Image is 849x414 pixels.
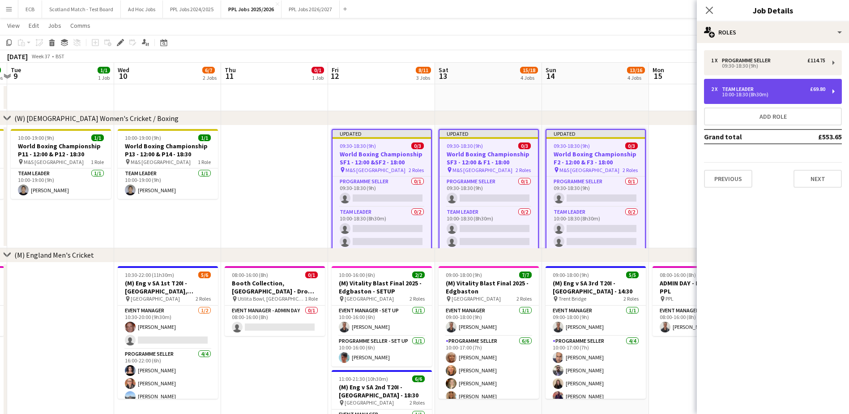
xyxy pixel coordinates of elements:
div: 08:00-16:00 (8h)1/1ADMIN DAY - RETURN VAN TO PPL PPL1 RoleEvent Manager - Admin Day1/108:00-16:00... [653,266,753,336]
div: £69.80 [810,86,825,92]
app-card-role: Programme Seller0/109:30-18:30 (9h) [333,177,431,207]
app-card-role: Event Manager - Admin Day0/108:00-16:00 (8h) [225,306,325,336]
app-card-role: Team Leader0/210:00-18:30 (8h30m) [333,207,431,250]
span: 13/16 [627,67,645,73]
span: Utilita Bowl, [GEOGRAPHIC_DATA] [238,295,305,302]
div: (W) [DEMOGRAPHIC_DATA] Women's Cricket / Boxing [14,114,179,123]
a: Comms [67,20,94,31]
span: 2 Roles [410,295,425,302]
span: [GEOGRAPHIC_DATA] [345,399,394,406]
span: 09:30-18:30 (9h) [340,142,376,149]
span: 12 [330,71,339,81]
div: 4 Jobs [520,74,538,81]
td: £553.65 [789,129,842,144]
span: Edit [29,22,39,30]
app-job-card: Updated09:30-18:30 (9h)0/3World Boxing Championship SF3 - 12:00 & F1 - 18:00 M&S [GEOGRAPHIC_DATA... [439,129,539,251]
span: 0/1 [305,272,318,278]
div: 10:30-22:00 (11h30m)5/6(M) Eng v SA 1st T20I - [GEOGRAPHIC_DATA], [GEOGRAPHIC_DATA] - 18:[GEOGRAP... [118,266,218,399]
span: 1 Role [91,159,104,165]
span: Sat [439,66,448,74]
span: 2 Roles [409,167,424,173]
app-card-role: Event Manager - Set up1/110:00-16:00 (6h)[PERSON_NAME] [332,306,432,336]
app-card-role: Team Leader0/210:00-18:30 (8h30m) [439,207,538,250]
span: 2 Roles [516,167,531,173]
app-job-card: 10:00-16:00 (6h)2/2(M) Vitality Blast Final 2025 - Edgbaston - SETUP [GEOGRAPHIC_DATA]2 RolesEven... [332,266,432,367]
span: M&S [GEOGRAPHIC_DATA] [131,159,191,165]
h3: (M) Eng v SA 2nd T20I - [GEOGRAPHIC_DATA] - 18:30 [332,383,432,399]
div: 1 x [711,57,722,64]
app-job-card: 08:00-16:00 (8h)0/1Booth Collection, [GEOGRAPHIC_DATA] - Drop off Warick Utilita Bowl, [GEOGRAPHI... [225,266,325,336]
button: Scotland Match - Test Board [42,0,121,18]
span: 2 Roles [410,399,425,406]
span: 2 Roles [623,167,638,173]
app-job-card: 09:00-18:00 (9h)7/7(M) Vitality Blast Final 2025 - Edgbaston [GEOGRAPHIC_DATA]2 RolesEvent Manage... [439,266,539,399]
div: 09:00-18:00 (9h)5/5(M) Eng v SA 3rd T20I - [GEOGRAPHIC_DATA] - 14:30 Trent Bridge2 RolesEvent Man... [546,266,646,399]
app-card-role: Team Leader1/110:00-19:00 (9h)[PERSON_NAME] [11,168,111,199]
h3: (M) Eng v SA 3rd T20I - [GEOGRAPHIC_DATA] - 14:30 [546,279,646,295]
span: 5/5 [626,272,639,278]
span: PPL [666,295,674,302]
span: 11:00-21:30 (10h30m) [339,375,388,382]
app-card-role: Programme Seller0/109:30-18:30 (9h) [546,177,645,207]
span: Tue [11,66,21,74]
span: [GEOGRAPHIC_DATA] [131,295,180,302]
span: Jobs [48,22,61,30]
span: 09:00-18:00 (9h) [553,272,589,278]
a: Jobs [44,20,65,31]
span: 10:00-16:00 (6h) [339,272,375,278]
app-job-card: 10:00-19:00 (9h)1/1World Boxing Championship P13 - 12:00 & P14 - 18:30 M&S [GEOGRAPHIC_DATA]1 Rol... [118,129,218,199]
span: 08:00-16:00 (8h) [232,272,268,278]
span: 6/6 [412,375,425,382]
span: 8/11 [416,67,431,73]
h3: (M) Vitality Blast Final 2025 - Edgbaston - SETUP [332,279,432,295]
button: Previous [704,170,752,188]
div: Updated [439,130,538,137]
span: 09:00-18:00 (9h) [446,272,482,278]
span: Thu [225,66,236,74]
h3: Job Details [697,4,849,16]
div: 1 Job [312,74,324,81]
button: ECB [18,0,42,18]
div: (M) England Men's Cricket [14,250,94,259]
span: 15 [651,71,664,81]
span: 2 Roles [623,295,639,302]
app-card-role: Team Leader0/210:00-18:30 (8h30m) [546,207,645,250]
span: 15/18 [520,67,538,73]
span: Sun [546,66,556,74]
span: 1/1 [91,134,104,141]
app-card-role: Team Leader1/110:00-19:00 (9h)[PERSON_NAME] [118,168,218,199]
span: [GEOGRAPHIC_DATA] [345,295,394,302]
div: 10:00-19:00 (9h)1/1World Boxing Championship P11 - 12:00 & P12 - 18:30 M&S [GEOGRAPHIC_DATA]1 Rol... [11,129,111,199]
span: 14 [544,71,556,81]
span: 11 [223,71,236,81]
app-job-card: Updated09:30-18:30 (9h)0/3World Boxing Championship F2 - 12:00 & F3 - 18:00 M&S [GEOGRAPHIC_DATA]... [546,129,646,251]
div: Updated09:30-18:30 (9h)0/3World Boxing Championship SF1 - 12:00 &SF2 - 18:00 M&S [GEOGRAPHIC_DATA... [332,129,432,251]
div: £114.75 [807,57,825,64]
span: 13 [437,71,448,81]
h3: (M) Eng v SA 1st T20I - [GEOGRAPHIC_DATA], [GEOGRAPHIC_DATA] - 18:[GEOGRAPHIC_DATA], [GEOGRAPHIC_... [118,279,218,295]
span: M&S [GEOGRAPHIC_DATA] [559,167,619,173]
span: View [7,22,20,30]
span: Trent Bridge [559,295,586,302]
span: M&S [GEOGRAPHIC_DATA] [346,167,405,173]
span: Comms [70,22,90,30]
h3: ADMIN DAY - RETURN VAN TO PPL [653,279,753,295]
app-card-role: Event Manager - Admin Day1/108:00-16:00 (8h)[PERSON_NAME] [653,306,753,336]
td: Grand total [704,129,789,144]
button: Next [794,170,842,188]
span: 2/2 [412,272,425,278]
button: PPL Jobs 2025/2026 [221,0,282,18]
h3: (M) Vitality Blast Final 2025 - Edgbaston [439,279,539,295]
button: Add role [704,108,842,125]
span: 10 [116,71,129,81]
span: 9 [9,71,21,81]
span: 10:30-22:00 (11h30m) [125,272,174,278]
div: Team Leader [722,86,757,92]
span: Wed [118,66,129,74]
app-card-role: Programme Seller - Set Up1/110:00-16:00 (6h)[PERSON_NAME] [332,336,432,367]
span: 6/7 [202,67,215,73]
